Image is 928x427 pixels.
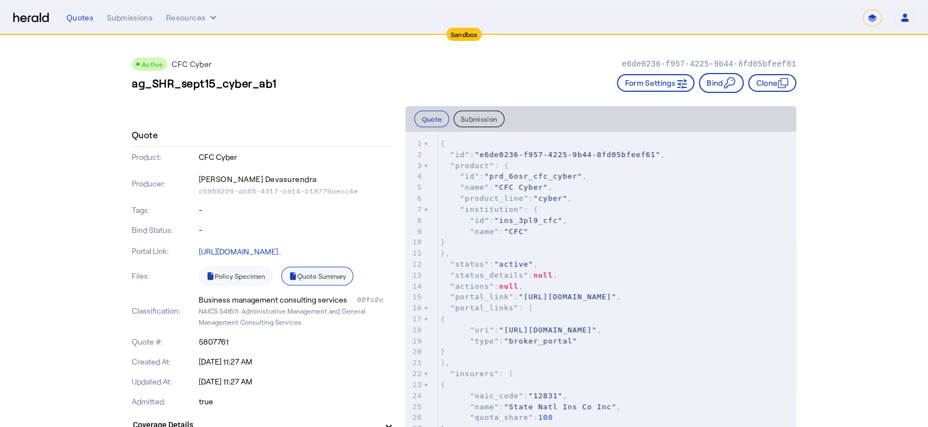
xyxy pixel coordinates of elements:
span: : , [440,293,621,301]
div: 8 [405,215,424,226]
p: Portal Link: [132,246,197,257]
span: } [440,238,445,246]
span: { [440,381,445,389]
span: : [440,227,528,236]
h4: Quote [132,128,158,142]
span: "uri" [470,326,494,334]
span: { [440,315,445,323]
div: Sandbox [446,28,482,41]
div: 19 [405,336,424,347]
span: : [ [440,369,514,378]
div: 25 [405,402,424,413]
span: "CFC" [504,227,528,236]
div: Business management consulting services [199,294,347,305]
div: 17 [405,314,424,325]
div: 11 [405,248,424,259]
p: Admitted: [132,396,197,407]
div: 9 [405,226,424,237]
div: 1 [405,138,424,149]
span: : [440,413,553,421]
div: 15 [405,291,424,303]
div: 02fc2c [357,294,392,305]
span: "id" [450,150,470,159]
button: Resources dropdown menu [166,12,219,23]
span: "naic_code" [470,392,523,400]
span: : , [440,183,553,191]
span: "broker_portal" [504,337,577,345]
span: "CFC Cyber" [494,183,548,191]
button: Submission [453,111,504,127]
span: ], [440,358,450,367]
span: "name" [470,403,499,411]
span: "State Natl Ins Co Inc" [504,403,616,411]
a: Policy Specimen [199,267,272,285]
p: [PERSON_NAME] Devasurendra [199,171,393,187]
span: 100 [538,413,553,421]
div: 4 [405,171,424,182]
span: : { [440,205,538,213]
p: Classification: [132,305,197,316]
span: { [440,139,445,148]
span: : , [440,216,568,225]
span: "type" [470,337,499,345]
div: 16 [405,303,424,314]
span: "prd_6osr_cfc_cyber" [484,172,582,180]
span: null [499,282,518,290]
span: "ins_3pl9_cfc" [494,216,563,225]
span: "e6de0236-f957-4225-9b44-8fd05bfeef61" [475,150,660,159]
div: 24 [405,390,424,402]
span: : , [440,150,665,159]
span: "product_line" [460,194,529,202]
p: CFC Cyber [172,59,212,70]
p: - [199,205,393,216]
p: CFC Cyber [199,152,393,163]
h3: ag_SHR_sept15_cyber_ab1 [132,75,277,91]
img: Herald Logo [13,13,49,23]
span: "quota_share" [470,413,533,421]
div: 10 [405,237,424,248]
span: "id" [470,216,489,225]
span: Active [142,60,163,68]
span: "insurers" [450,369,499,378]
span: "status" [450,260,489,268]
p: Tags: [132,205,197,216]
button: Quote [414,111,449,127]
div: 12 [405,259,424,270]
span: "institution" [460,205,524,213]
p: - [199,225,393,236]
div: 20 [405,346,424,357]
p: e6de0236-f957-4225-9b44-8fd05bfeef61 [622,59,796,70]
p: Quote #: [132,336,197,347]
button: Bind [699,73,744,93]
span: : , [440,326,601,334]
span: : , [440,282,523,290]
span: "product" [450,162,494,170]
div: 5 [405,182,424,193]
span: : [ [440,304,533,312]
p: Updated At: [132,376,197,387]
span: : , [440,260,538,268]
div: 3 [405,160,424,171]
p: Created At: [132,356,197,367]
div: 26 [405,412,424,423]
span: null [533,271,553,279]
p: Producer: [132,178,197,189]
p: Files: [132,270,197,282]
p: c6959229-ab65-4317-b914-b18770aecc4e [199,187,393,196]
div: 2 [405,149,424,160]
span: "[URL][DOMAIN_NAME]" [519,293,617,301]
span: "actions" [450,282,494,290]
div: 21 [405,357,424,368]
span: "name" [470,227,499,236]
div: 18 [405,325,424,336]
a: Quote Summary [281,267,353,285]
button: Form Settings [617,74,694,92]
span: : , [440,271,558,279]
span: "active" [494,260,534,268]
span: "[URL][DOMAIN_NAME]" [499,326,597,334]
div: 13 [405,270,424,281]
span: "cyber" [533,194,568,202]
span: : , [440,403,621,411]
span: "portal_link" [450,293,514,301]
span: "id" [460,172,480,180]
